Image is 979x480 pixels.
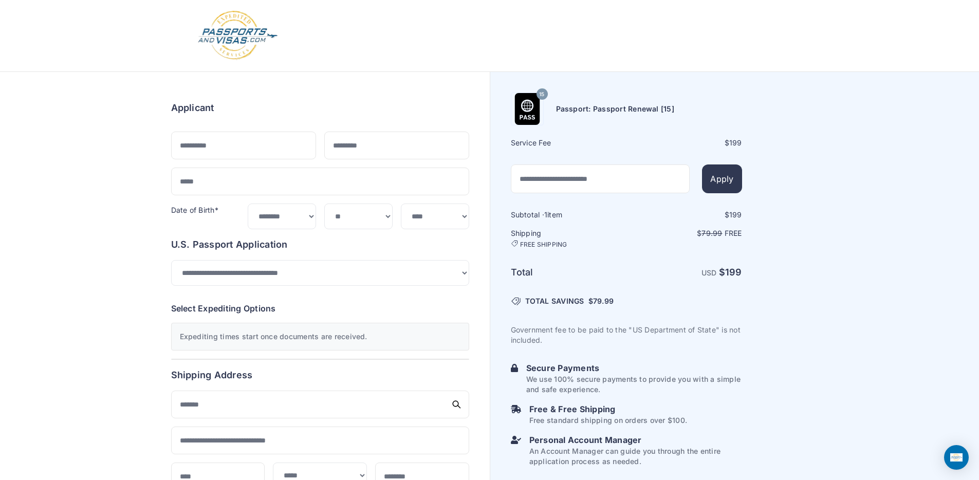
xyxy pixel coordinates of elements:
h6: U.S. Passport Application [171,237,469,252]
h6: Free & Free Shipping [529,403,687,415]
p: Government fee to be paid to the "US Department of State" is not included. [511,325,742,345]
span: FREE SHIPPING [520,241,567,249]
span: 1 [544,210,547,219]
span: 199 [729,138,742,147]
img: Product Name [511,93,543,125]
p: $ [627,228,742,238]
h6: Shipping Address [171,368,469,382]
h6: Applicant [171,101,214,115]
span: 79.99 [701,229,722,237]
h6: Personal Account Manager [529,434,742,446]
span: $ [588,296,614,306]
span: 199 [725,267,742,278]
strong: $ [719,267,742,278]
h6: Secure Payments [526,362,742,374]
p: Free standard shipping on orders over $100. [529,415,687,426]
div: $ [627,210,742,220]
button: Apply [702,164,742,193]
span: 79.99 [593,297,614,305]
span: TOTAL SAVINGS [525,296,584,306]
h6: Shipping [511,228,625,249]
h6: Subtotal · item [511,210,625,220]
h6: Select Expediting Options [171,302,469,315]
h6: Service Fee [511,138,625,148]
span: 199 [729,210,742,219]
span: Free [725,229,742,237]
span: USD [701,268,717,277]
p: We use 100% secure payments to provide you with a simple and safe experience. [526,374,742,395]
div: Open Intercom Messenger [944,445,969,470]
div: $ [627,138,742,148]
p: An Account Manager can guide you through the entire application process as needed. [529,446,742,467]
span: 15 [539,88,544,101]
img: Logo [197,10,279,61]
h6: Passport: Passport Renewal [15] [556,104,674,114]
div: Expediting times start once documents are received. [171,323,469,350]
label: Date of Birth* [171,206,218,214]
h6: Total [511,265,625,280]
